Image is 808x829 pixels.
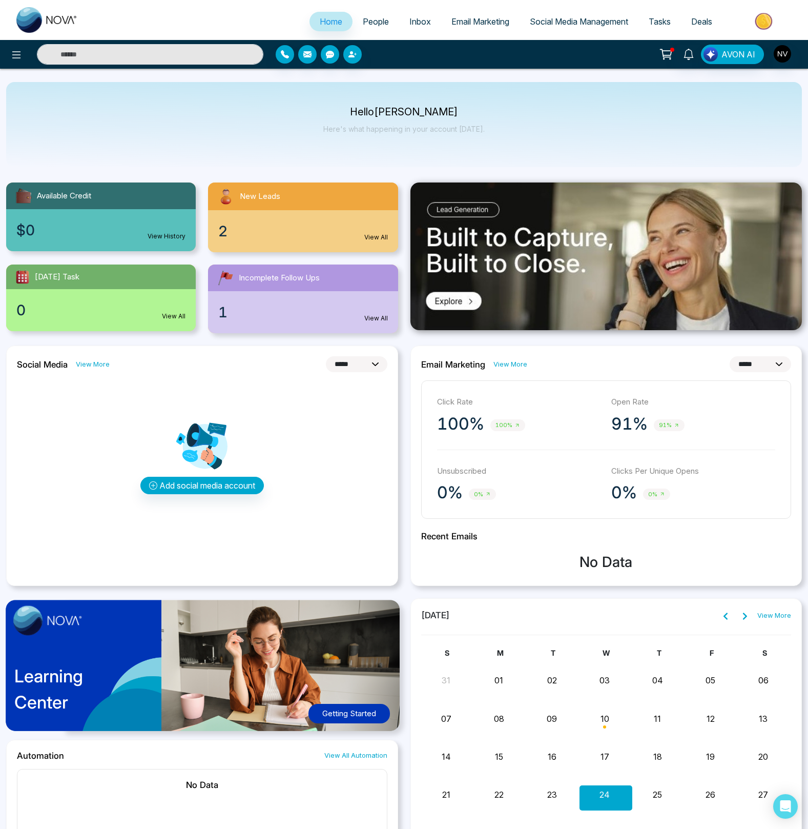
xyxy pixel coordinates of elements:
[494,713,504,725] button: 08
[703,47,718,62] img: Lead Flow
[495,751,503,763] button: 15
[701,45,764,64] button: AVON AI
[611,414,648,434] p: 91%
[148,232,185,241] a: View History
[758,751,768,763] button: 20
[710,649,714,657] span: F
[638,12,681,31] a: Tasks
[323,125,485,133] p: Here's what happening in your account [DATE].
[442,788,450,801] button: 21
[706,788,715,801] button: 26
[14,187,33,205] img: availableCredit.svg
[16,7,78,33] img: Nova CRM Logo
[494,788,504,801] button: 22
[442,751,451,763] button: 14
[681,12,722,31] a: Deals
[35,271,79,283] span: [DATE] Task
[758,674,769,686] button: 06
[706,751,715,763] button: 19
[363,16,389,27] span: People
[774,45,791,63] img: User Avatar
[494,674,503,686] button: 01
[691,16,712,27] span: Deals
[421,359,485,370] h2: Email Marketing
[437,466,601,477] p: Unsubscribed
[202,183,404,252] a: New Leads2View All
[421,609,450,622] span: [DATE]
[649,16,671,27] span: Tasks
[14,269,31,285] img: todayTask.svg
[202,265,404,333] a: Incomplete Follow Ups1View All
[530,16,628,27] span: Social Media Management
[240,191,280,203] span: New Leads
[757,611,791,621] a: View More
[611,466,775,477] p: Clicks Per Unique Opens
[28,780,377,790] h2: No Data
[37,190,91,202] span: Available Credit
[611,482,637,503] p: 0%
[409,16,431,27] span: Inbox
[176,420,227,472] img: Analytics png
[547,713,557,725] button: 09
[603,649,610,657] span: W
[762,649,767,657] span: S
[437,396,601,408] p: Click Rate
[308,704,390,724] button: Getting Started
[758,788,768,801] button: 27
[239,272,320,284] span: Incomplete Follow Ups
[364,314,388,323] a: View All
[17,359,68,370] h2: Social Media
[493,359,527,369] a: View More
[520,12,638,31] a: Social Media Management
[657,649,661,657] span: T
[320,16,342,27] span: Home
[16,299,26,321] span: 0
[451,16,509,27] span: Email Marketing
[16,219,35,241] span: $0
[654,419,685,431] span: 91%
[759,713,768,725] button: 13
[611,396,775,408] p: Open Rate
[76,359,110,369] a: View More
[218,220,227,242] span: 2
[14,663,83,715] p: Learning Center
[364,233,388,242] a: View All
[490,419,525,431] span: 100%
[497,649,504,657] span: M
[1,595,412,743] img: home-learning-center.png
[548,751,556,763] button: 16
[599,788,610,801] button: 24
[162,312,185,321] a: View All
[643,489,670,500] span: 0%
[600,751,609,763] button: 17
[445,649,449,657] span: S
[441,713,451,725] button: 07
[547,788,557,801] button: 23
[437,414,484,434] p: 100%
[653,751,662,763] button: 18
[410,183,802,330] img: .
[469,489,496,500] span: 0%
[551,649,555,657] span: T
[773,794,798,819] div: Open Intercom Messenger
[599,674,610,686] button: 03
[323,108,485,116] p: Hello [PERSON_NAME]
[654,713,661,725] button: 11
[218,301,227,323] span: 1
[17,751,64,761] h2: Automation
[706,674,715,686] button: 05
[707,713,715,725] button: 12
[399,12,441,31] a: Inbox
[421,531,792,541] h2: Recent Emails
[653,788,662,801] button: 25
[441,12,520,31] a: Email Marketing
[547,674,557,686] button: 02
[721,48,755,60] span: AVON AI
[353,12,399,31] a: People
[309,12,353,31] a: Home
[140,477,264,494] button: Add social media account
[13,605,82,635] img: image
[442,674,450,686] button: 31
[421,554,792,571] h3: No Data
[6,598,398,740] a: LearningCenterGetting Started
